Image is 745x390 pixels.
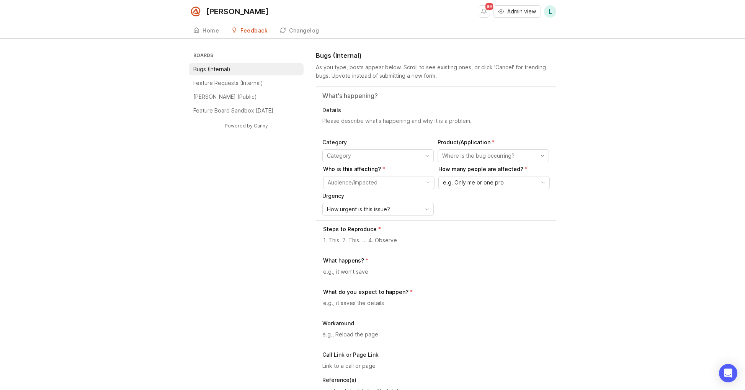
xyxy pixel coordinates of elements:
button: Admin view [493,5,541,18]
input: Where is the bug occurring? [442,152,536,160]
p: Product/Application [438,139,549,146]
p: What happens? [323,257,364,264]
p: Urgency [322,192,434,200]
input: Link to a call or page [322,362,550,370]
span: 99 [485,3,493,10]
a: Feature Board Sandbox [DATE] [189,104,304,117]
h3: Boards [192,51,304,62]
a: Home [189,23,224,39]
div: toggle menu [438,149,549,162]
button: L [544,5,556,18]
span: How urgent is this issue? [327,205,390,214]
a: Powered by Canny [224,121,269,130]
div: [PERSON_NAME] [206,8,269,15]
a: Bugs (Internal) [189,63,304,75]
h1: Bugs (Internal) [316,51,362,60]
p: [PERSON_NAME] (Public) [193,93,257,101]
input: Title [322,91,550,100]
a: Feature Requests (Internal) [189,77,304,89]
button: Notifications [478,5,490,18]
span: Admin view [507,8,536,15]
svg: toggle icon [537,179,549,186]
input: Category [327,152,420,160]
div: Home [203,28,219,33]
div: toggle menu [438,176,550,189]
div: Open Intercom Messenger [719,364,737,382]
svg: toggle icon [536,153,549,159]
div: toggle menu [323,176,435,189]
p: Reference(s) [322,376,550,384]
div: As you type, posts appear below. Scroll to see existing ones, or click 'Cancel' for trending bugs... [316,63,556,80]
span: L [549,7,552,16]
p: Call Link or Page Link [322,351,550,359]
p: Workaround [322,320,550,327]
svg: toggle icon [422,179,434,186]
p: Feature Board Sandbox [DATE] [193,107,273,114]
div: Changelog [289,28,319,33]
a: Changelog [275,23,324,39]
div: toggle menu [322,203,434,216]
input: Audience/Impacted [328,178,421,187]
p: Details [322,106,550,114]
p: Who is this affecting? [323,165,435,173]
div: toggle menu [322,149,434,162]
p: Feature Requests (Internal) [193,79,263,87]
p: Bugs (Internal) [193,65,230,73]
textarea: Details [322,117,550,132]
p: Category [322,139,434,146]
p: How many people are affected? [438,165,550,173]
a: [PERSON_NAME] (Public) [189,91,304,103]
p: What do you expect to happen? [323,288,408,296]
p: Steps to Reproduce [323,225,377,233]
div: Feedback [240,28,268,33]
img: Smith.ai logo [189,5,203,18]
svg: toggle icon [421,206,433,212]
span: e.g. Only me or one pro [443,178,504,187]
a: Feedback [227,23,272,39]
svg: toggle icon [421,153,433,159]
